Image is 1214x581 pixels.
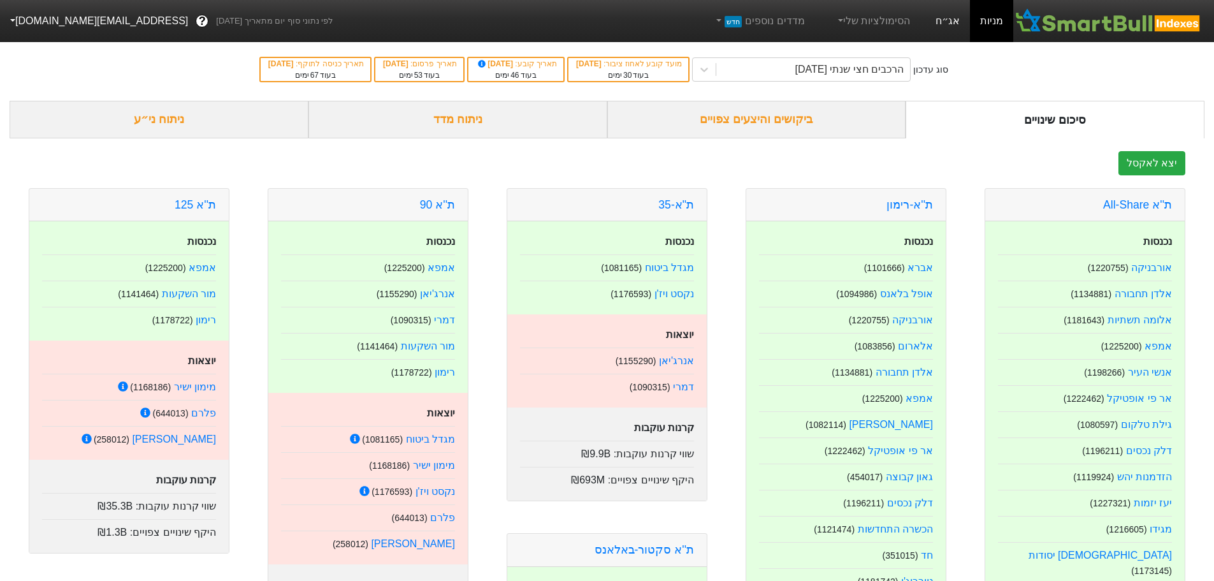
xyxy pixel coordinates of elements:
a: דלק נכסים [1126,445,1172,456]
small: ( 1080597 ) [1077,420,1118,430]
small: ( 351015 ) [882,550,918,561]
strong: יוצאות [188,355,216,366]
a: דלק נכסים [887,497,933,508]
span: 53 [414,71,423,80]
span: 46 [510,71,519,80]
div: ניתוח מדד [308,101,607,138]
a: ת''א סקטור-באלאנס [595,543,694,556]
a: אר פי אופטיקל [868,445,933,456]
small: ( 644013 ) [391,513,427,523]
a: אברא [907,262,933,273]
strong: יוצאות [427,408,455,418]
span: [DATE] [383,59,410,68]
div: סוג עדכון [913,63,948,77]
small: ( 1181643 ) [1064,315,1104,325]
span: ₪693M [571,474,605,485]
small: ( 1176593 ) [372,487,412,497]
small: ( 454017 ) [847,472,883,482]
strong: קרנות עוקבות [156,474,216,485]
small: ( 1178722 ) [391,367,432,378]
small: ( 1141464 ) [118,289,159,299]
a: ת''א All-Share [1103,198,1172,211]
small: ( 1176593 ) [611,289,651,299]
span: 30 [623,71,632,80]
small: ( 1094986 ) [836,289,877,299]
a: [PERSON_NAME] [132,434,216,445]
a: דמרי [434,314,455,325]
small: ( 1173145 ) [1131,566,1172,576]
a: אמפא [906,393,933,404]
a: אלדן תחבורה [876,367,933,378]
a: אמפא [1145,341,1172,351]
small: ( 1119924 ) [1073,472,1114,482]
small: ( 644013 ) [152,408,188,418]
small: ( 1155290 ) [616,356,656,366]
div: בעוד ימים [267,70,364,81]
small: ( 1222462 ) [1064,393,1104,404]
small: ( 1196211 ) [1082,446,1123,456]
span: [DATE] [268,59,296,68]
small: ( 1090315 ) [391,315,431,325]
a: רימון [196,314,216,325]
a: ת"א-35 [658,198,694,211]
a: נקסט ויז'ן [416,486,456,497]
span: [DATE] [576,59,603,68]
small: ( 1220755 ) [1088,263,1129,273]
a: אנרג'יאן [420,288,455,299]
small: ( 1121474 ) [814,524,855,534]
span: ₪35.3B [98,501,133,511]
a: אלארום [898,341,933,351]
a: הסימולציות שלי [830,8,916,34]
span: לפי נתוני סוף יום מתאריך [DATE] [216,15,333,27]
div: ביקושים והיצעים צפויים [607,101,906,138]
small: ( 1225200 ) [384,263,425,273]
a: אמפא [428,262,455,273]
strong: נכנסות [426,236,455,247]
strong: קרנות עוקבות [634,422,694,433]
span: ₪9.9B [581,448,611,459]
a: אורבניקה [892,314,933,325]
strong: יוצאות [666,329,694,340]
a: אנשי העיר [1128,367,1172,378]
small: ( 1222462 ) [825,446,865,456]
div: תאריך כניסה לתוקף : [267,58,364,70]
small: ( 1225200 ) [862,393,903,404]
a: אמפא [189,262,216,273]
small: ( 1168186 ) [130,382,171,392]
small: ( 1081165 ) [601,263,642,273]
a: הכשרה התחדשות [858,524,933,534]
span: חדש [725,16,742,27]
a: גאון קבוצה [886,471,933,482]
small: ( 258012 ) [94,434,129,445]
small: ( 1081165 ) [362,434,403,445]
a: אלדן תחבורה [1115,288,1172,299]
span: 67 [310,71,319,80]
div: תאריך פרסום : [382,58,457,70]
small: ( 1198266 ) [1084,367,1125,378]
a: ת''א 125 [175,198,216,211]
small: ( 1168186 ) [369,460,410,471]
small: ( 1216605 ) [1106,524,1147,534]
small: ( 1220755 ) [849,315,890,325]
small: ( 1196211 ) [843,498,884,508]
a: מדדים נוספיםחדש [709,8,810,34]
div: היקף שינויים צפויים : [42,519,216,540]
small: ( 258012 ) [333,539,368,549]
a: אר פי אופטיקל [1107,393,1172,404]
a: מור השקעות [162,288,216,299]
a: גילת טלקום [1121,419,1172,430]
a: פלרם [430,512,455,523]
a: אורבניקה [1131,262,1172,273]
div: סיכום שינויים [906,101,1204,138]
a: אופל בלאנס [880,288,933,299]
a: יעז יזמות [1134,497,1172,508]
div: מועד קובע לאחוז ציבור : [575,58,682,70]
div: שווי קרנות עוקבות : [42,493,216,514]
small: ( 1141464 ) [357,341,398,351]
strong: נכנסות [1143,236,1172,247]
div: היקף שינויים צפויים : [520,467,694,488]
a: מגדל ביטוח [645,262,694,273]
small: ( 1225200 ) [145,263,186,273]
small: ( 1134881 ) [1071,289,1111,299]
small: ( 1090315 ) [630,382,670,392]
